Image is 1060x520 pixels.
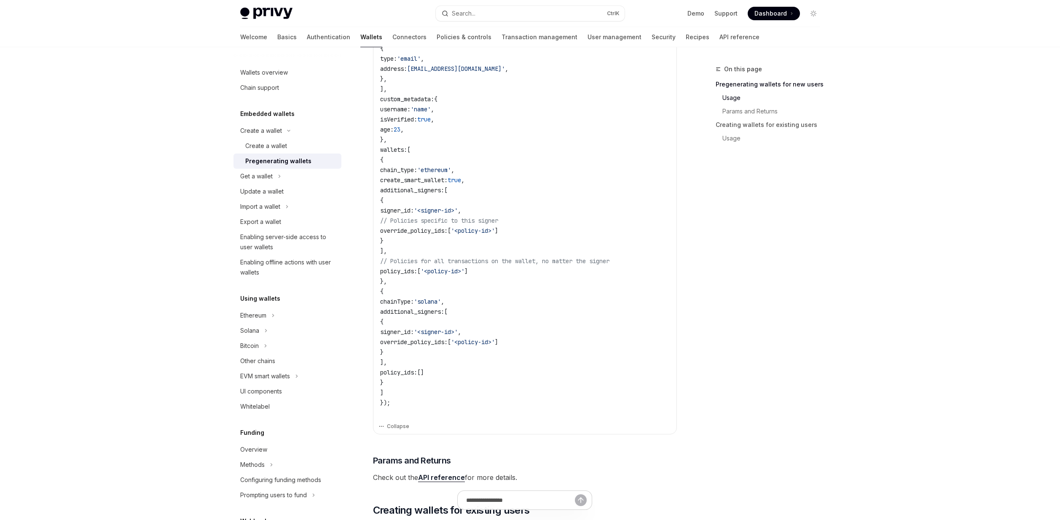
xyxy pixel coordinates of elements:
[716,78,827,91] a: Pregenerating wallets for new users
[380,75,387,83] span: },
[394,126,400,133] span: 23
[240,83,279,93] div: Chain support
[451,227,495,234] span: '<policy-id>'
[380,247,387,255] span: ],
[380,267,417,275] span: policy_ids:
[233,442,341,457] a: Overview
[240,232,336,252] div: Enabling server-side access to user wallets
[380,217,498,224] span: // Policies specific to this signer
[233,369,341,384] button: Toggle EVM smart wallets section
[502,27,577,47] a: Transaction management
[233,154,341,169] a: Pregenerating wallets
[380,389,384,396] span: ]
[461,176,464,184] span: ,
[380,348,384,356] span: }
[451,166,454,174] span: ,
[380,105,411,113] span: username:
[716,105,827,118] a: Params and Returns
[233,80,341,95] a: Chain support
[233,488,341,503] button: Toggle Prompting users to fund section
[233,457,341,472] button: Toggle Methods section
[380,298,414,305] span: chainType:
[807,7,820,20] button: Toggle dark mode
[380,197,384,204] span: {
[373,455,451,466] span: Params and Returns
[448,176,461,184] span: true
[464,267,468,275] span: ]
[380,237,384,245] span: }
[575,494,587,506] button: Send message
[397,55,421,62] span: 'email'
[233,65,341,80] a: Wallets overview
[233,384,341,399] a: UI components
[240,460,265,470] div: Methods
[411,105,431,113] span: 'name'
[240,371,290,381] div: EVM smart wallets
[380,136,387,143] span: },
[431,105,434,113] span: ,
[240,490,307,500] div: Prompting users to fund
[441,298,444,305] span: ,
[240,171,273,181] div: Get a wallet
[448,338,451,346] span: [
[414,328,458,336] span: '<signer-id>'
[240,310,266,321] div: Ethereum
[233,472,341,488] a: Configuring funding methods
[716,118,827,132] a: Creating wallets for existing users
[380,338,448,346] span: override_policy_ids:
[495,227,498,234] span: ]
[380,358,387,366] span: ],
[380,146,407,154] span: wallets:
[380,126,394,133] span: age:
[233,123,341,138] button: Toggle Create a wallet section
[431,116,434,123] span: ,
[686,27,709,47] a: Recipes
[380,55,397,62] span: type:
[380,45,384,52] span: {
[240,294,280,304] h5: Using wallets
[360,27,382,47] a: Wallets
[437,27,491,47] a: Policies & controls
[233,229,341,255] a: Enabling server-side access to user wallets
[233,255,341,280] a: Enabling offline actions with user wallets
[451,338,495,346] span: '<policy-id>'
[245,141,287,151] div: Create a wallet
[417,166,451,174] span: 'ethereum'
[307,27,350,47] a: Authentication
[452,8,475,19] div: Search...
[407,146,411,154] span: [
[380,116,417,123] span: isVerified:
[434,95,437,103] span: {
[719,27,759,47] a: API reference
[240,257,336,278] div: Enabling offline actions with user wallets
[414,207,458,214] span: '<signer-id>'
[466,491,575,509] input: Ask a question...
[233,138,341,154] a: Create a wallet
[380,328,414,336] span: signer_id:
[240,475,321,485] div: Configuring funding methods
[233,308,341,323] button: Toggle Ethereum section
[436,6,625,21] button: Open search
[240,109,295,119] h5: Embedded wallets
[233,184,341,199] a: Update a wallet
[240,386,282,396] div: UI components
[380,95,434,103] span: custom_metadata:
[714,9,738,18] a: Support
[380,227,448,234] span: override_policy_ids:
[380,318,384,326] span: {
[417,116,431,123] span: true
[380,399,390,407] span: });
[380,186,444,194] span: additional_signers:
[240,27,267,47] a: Welcome
[380,379,384,386] span: }
[233,169,341,184] button: Toggle Get a wallet section
[458,207,461,214] span: ,
[240,401,270,412] div: Whitelabel
[607,10,620,17] span: Ctrl K
[407,65,505,73] span: [EMAIL_ADDRESS][DOMAIN_NAME]'
[380,166,417,174] span: chain_type:
[380,156,384,164] span: {
[754,9,787,18] span: Dashboard
[421,55,424,62] span: ,
[380,308,444,315] span: additional_signers:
